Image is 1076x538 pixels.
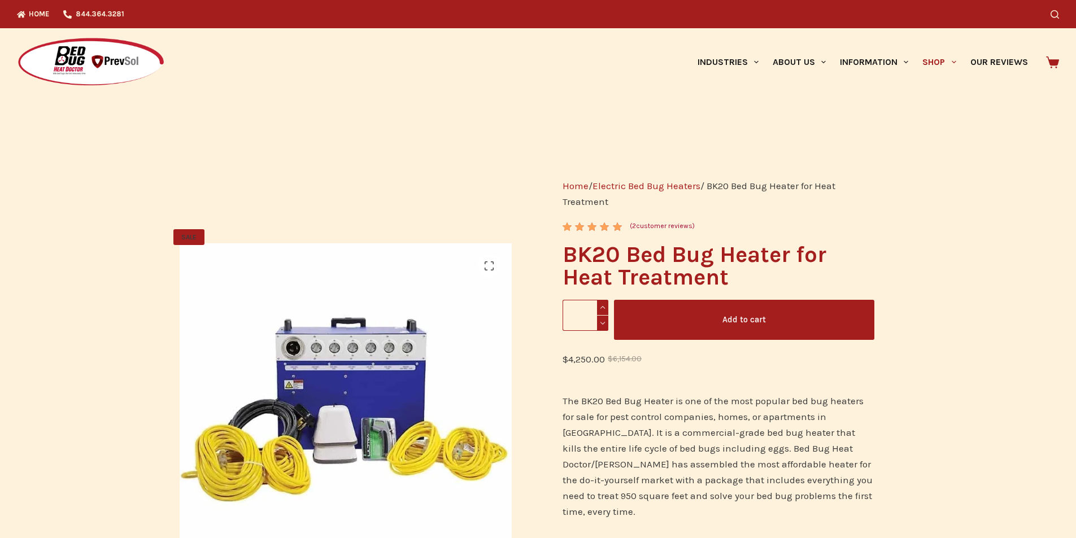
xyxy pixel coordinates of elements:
[833,28,916,96] a: Information
[173,229,204,245] span: SALE
[632,222,636,230] span: 2
[563,222,570,240] span: 2
[690,28,765,96] a: Industries
[963,28,1035,96] a: Our Reviews
[608,355,642,363] bdi: 6,154.00
[614,300,874,340] button: Add to cart
[563,300,608,331] input: Product quantity
[608,355,613,363] span: $
[563,178,874,209] nav: Breadcrumb
[478,255,500,277] a: View full-screen image gallery
[690,28,1035,96] nav: Primary
[563,393,874,519] p: The BK20 Bed Bug Heater is one of the most popular bed bug heaters for sale for pest control comp...
[563,180,589,191] a: Home
[563,222,623,291] span: Rated out of 5 based on customer ratings
[563,353,605,365] bdi: 4,250.00
[916,28,963,96] a: Shop
[563,243,874,288] h1: BK20 Bed Bug Heater for Heat Treatment
[563,353,568,365] span: $
[630,221,695,232] a: (2customer reviews)
[593,180,700,191] a: Electric Bed Bug Heaters
[765,28,833,96] a: About Us
[17,37,165,88] img: Prevsol/Bed Bug Heat Doctor
[563,222,623,231] div: Rated 5.00 out of 5
[512,403,844,414] a: The BK20 heater is more powerful than the 52K bed bug heater with a minimal footprint, designed w...
[180,403,512,414] a: The BK20 complete bed bug heater package out performs the ePro 1400, simple for pest control oper...
[1051,10,1059,19] button: Search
